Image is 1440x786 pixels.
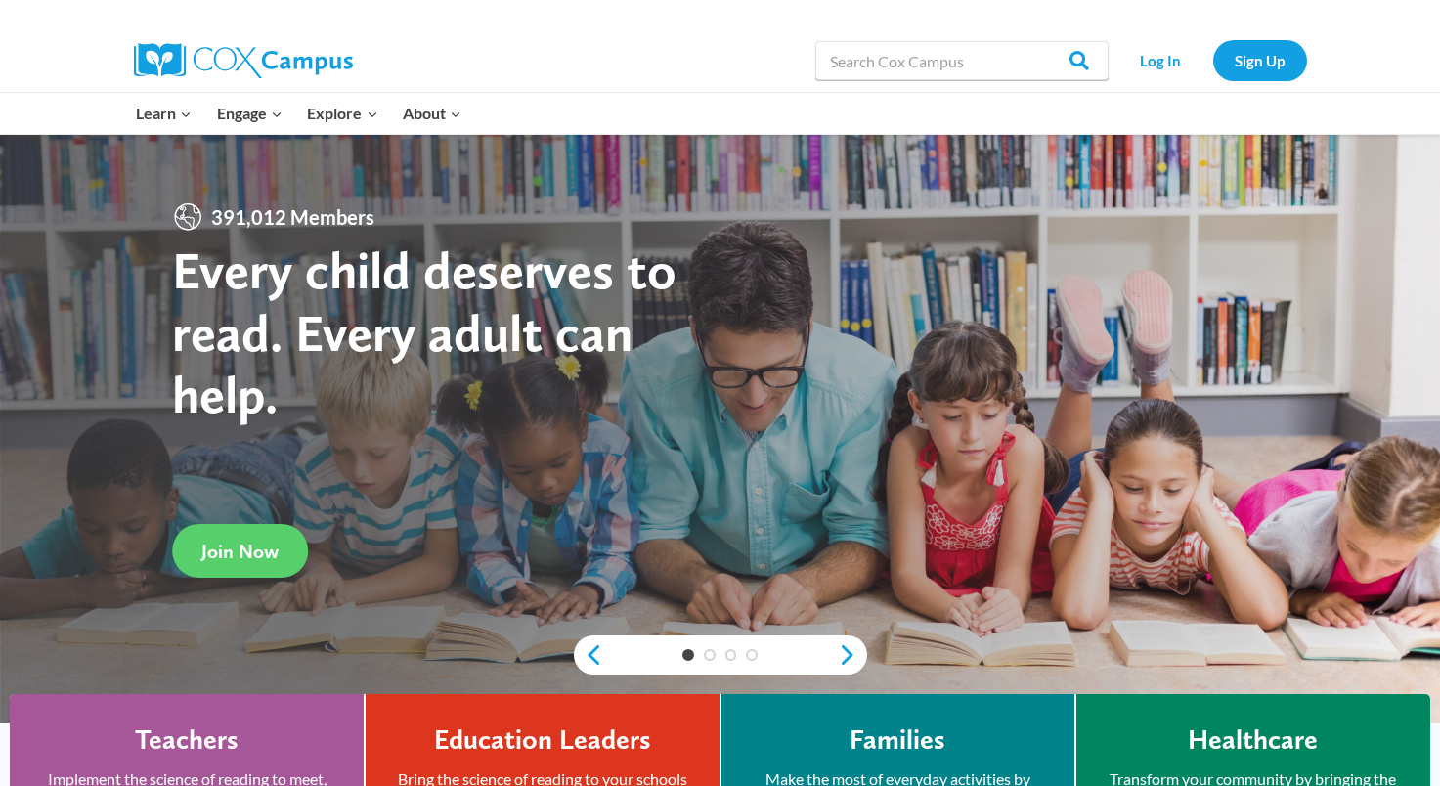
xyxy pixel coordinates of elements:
span: Engage [217,101,283,126]
div: content slider buttons [574,635,867,675]
a: 1 [682,649,694,661]
a: 3 [725,649,737,661]
h4: Teachers [135,723,239,757]
a: previous [574,643,603,667]
span: Explore [307,101,377,126]
span: Join Now [201,540,279,563]
a: Join Now [172,524,308,578]
a: Log In [1118,40,1203,80]
input: Search Cox Campus [815,41,1109,80]
h4: Families [850,723,945,757]
a: next [838,643,867,667]
a: Sign Up [1213,40,1307,80]
img: Cox Campus [134,43,353,78]
h4: Education Leaders [434,723,651,757]
h4: Healthcare [1188,723,1318,757]
nav: Secondary Navigation [1118,40,1307,80]
a: 4 [746,649,758,661]
span: 391,012 Members [203,201,382,233]
span: About [403,101,461,126]
strong: Every child deserves to read. Every adult can help. [172,239,676,425]
nav: Primary Navigation [124,93,474,134]
a: 2 [704,649,716,661]
span: Learn [136,101,192,126]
